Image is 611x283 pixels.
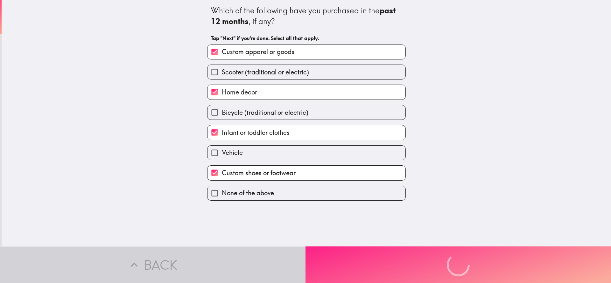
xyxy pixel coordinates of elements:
[207,65,405,79] button: Scooter (traditional or electric)
[207,166,405,180] button: Custom shoes or footwear
[222,189,274,197] span: None of the above
[207,105,405,120] button: Bicycle (traditional or electric)
[207,125,405,140] button: Infant or toddler clothes
[222,108,308,117] span: Bicycle (traditional or electric)
[207,146,405,160] button: Vehicle
[207,45,405,59] button: Custom apparel or goods
[222,128,290,137] span: Infant or toddler clothes
[211,6,397,26] b: past 12 months
[222,47,294,56] span: Custom apparel or goods
[207,186,405,200] button: None of the above
[222,148,243,157] span: Vehicle
[211,5,402,27] div: Which of the following have you purchased in the , if any?
[207,85,405,99] button: Home decor
[222,68,309,77] span: Scooter (traditional or electric)
[222,169,296,177] span: Custom shoes or footwear
[211,35,402,42] h6: Tap "Next" if you're done. Select all that apply.
[222,88,257,97] span: Home decor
